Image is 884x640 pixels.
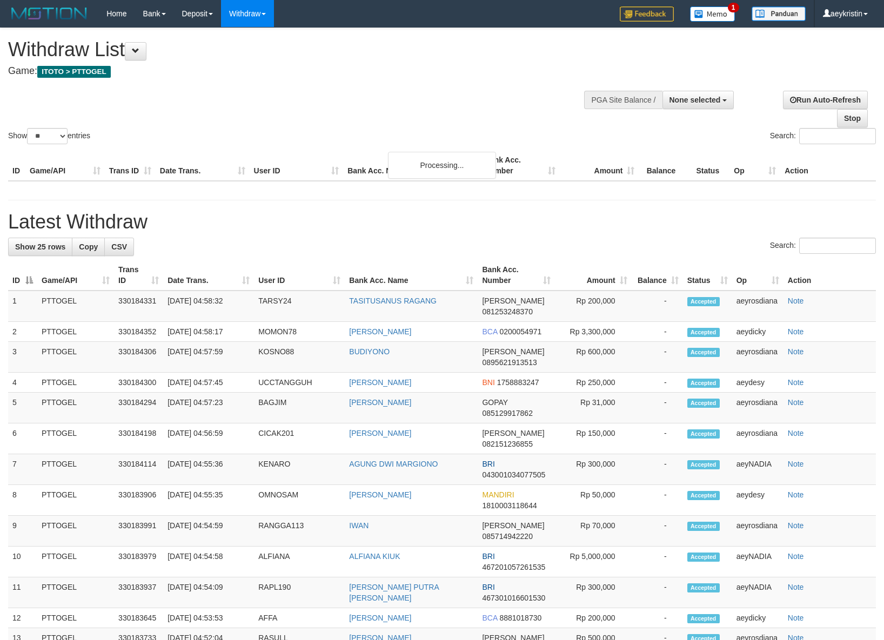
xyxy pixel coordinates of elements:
[104,238,134,256] a: CSV
[254,342,345,373] td: KOSNO88
[163,577,254,608] td: [DATE] 04:54:09
[555,485,632,516] td: Rp 50,000
[783,260,876,291] th: Action
[632,260,683,291] th: Balance: activate to sort column ascending
[620,6,674,22] img: Feedback.jpg
[482,490,514,499] span: MANDIRI
[692,150,729,181] th: Status
[687,399,720,408] span: Accepted
[478,260,554,291] th: Bank Acc. Number: activate to sort column ascending
[37,260,114,291] th: Game/API: activate to sort column ascending
[788,429,804,437] a: Note
[8,547,37,577] td: 10
[732,454,783,485] td: aeyNADIA
[163,291,254,322] td: [DATE] 04:58:32
[163,454,254,485] td: [DATE] 04:55:36
[114,577,163,608] td: 330183937
[482,307,532,316] span: Copy 081253248370 to clipboard
[732,577,783,608] td: aeyNADIA
[254,454,345,485] td: KENARO
[482,378,494,387] span: BNI
[788,521,804,530] a: Note
[163,260,254,291] th: Date Trans.: activate to sort column ascending
[584,91,662,109] div: PGA Site Balance /
[37,608,114,628] td: PTTOGEL
[8,577,37,608] td: 11
[632,454,683,485] td: -
[8,373,37,393] td: 4
[114,485,163,516] td: 330183906
[254,608,345,628] td: AFFA
[8,423,37,454] td: 6
[163,322,254,342] td: [DATE] 04:58:17
[349,378,411,387] a: [PERSON_NAME]
[349,490,411,499] a: [PERSON_NAME]
[752,6,806,21] img: panduan.png
[480,150,560,181] th: Bank Acc. Number
[254,322,345,342] td: MOMON78
[788,583,804,591] a: Note
[8,66,579,77] h4: Game:
[632,373,683,393] td: -
[349,614,411,622] a: [PERSON_NAME]
[114,291,163,322] td: 330184331
[788,327,804,336] a: Note
[349,398,411,407] a: [PERSON_NAME]
[343,150,480,181] th: Bank Acc. Name
[156,150,250,181] th: Date Trans.
[788,398,804,407] a: Note
[632,393,683,423] td: -
[690,6,735,22] img: Button%20Memo.svg
[254,393,345,423] td: BAGJIM
[770,238,876,254] label: Search:
[732,516,783,547] td: aeyrosdiana
[632,322,683,342] td: -
[349,552,400,561] a: ALFIANA KIUK
[555,260,632,291] th: Amount: activate to sort column ascending
[482,470,545,479] span: Copy 043001034077505 to clipboard
[37,516,114,547] td: PTTOGEL
[788,297,804,305] a: Note
[114,423,163,454] td: 330184198
[555,608,632,628] td: Rp 200,000
[349,327,411,336] a: [PERSON_NAME]
[482,398,507,407] span: GOPAY
[254,423,345,454] td: CICAK201
[732,423,783,454] td: aeyrosdiana
[163,423,254,454] td: [DATE] 04:56:59
[555,342,632,373] td: Rp 600,000
[114,454,163,485] td: 330184114
[482,327,497,336] span: BCA
[163,393,254,423] td: [DATE] 04:57:23
[111,242,127,251] span: CSV
[555,547,632,577] td: Rp 5,000,000
[687,614,720,623] span: Accepted
[788,614,804,622] a: Note
[482,583,494,591] span: BRI
[482,297,544,305] span: [PERSON_NAME]
[632,485,683,516] td: -
[8,211,876,233] h1: Latest Withdraw
[780,150,876,181] th: Action
[37,342,114,373] td: PTTOGEL
[799,128,876,144] input: Search:
[8,128,90,144] label: Show entries
[114,516,163,547] td: 330183991
[482,358,537,367] span: Copy 0895621913513 to clipboard
[349,429,411,437] a: [PERSON_NAME]
[8,150,25,181] th: ID
[250,150,344,181] th: User ID
[482,521,544,530] span: [PERSON_NAME]
[482,614,497,622] span: BCA
[632,608,683,628] td: -
[499,327,541,336] span: Copy 0200054971 to clipboard
[482,429,544,437] span: [PERSON_NAME]
[799,238,876,254] input: Search:
[8,5,90,22] img: MOTION_logo.png
[8,342,37,373] td: 3
[482,440,532,448] span: Copy 082151236855 to clipboard
[669,96,721,104] span: None selected
[687,583,720,592] span: Accepted
[37,454,114,485] td: PTTOGEL
[349,583,439,602] a: [PERSON_NAME] PUTRA [PERSON_NAME]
